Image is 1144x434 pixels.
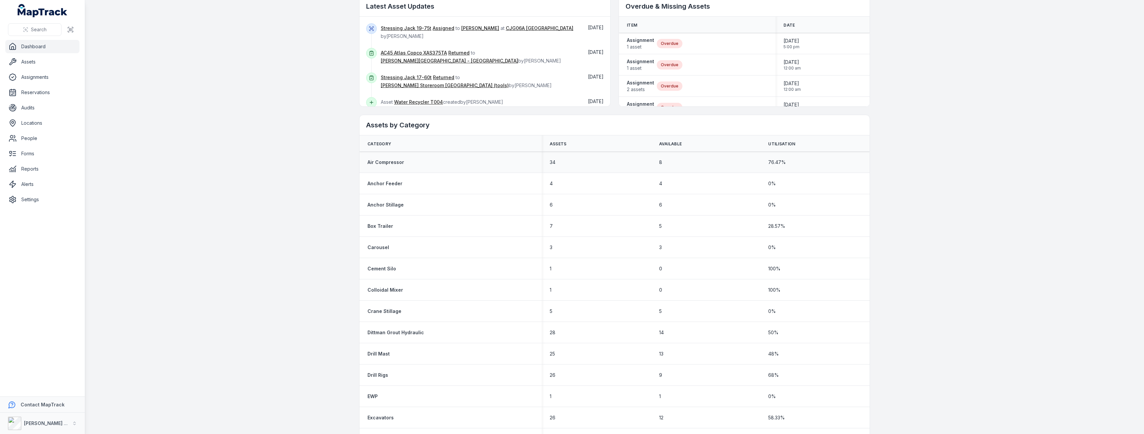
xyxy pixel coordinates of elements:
[784,101,801,108] span: [DATE]
[588,74,604,79] span: [DATE]
[367,287,403,293] a: Colloidal Mixer
[627,101,654,107] strong: Assignment
[627,37,654,50] a: Assignment1 asset
[550,223,553,229] span: 7
[5,40,79,53] a: Dashboard
[659,141,682,147] span: Available
[588,25,604,30] time: 9/3/2025, 8:14:40 AM
[367,372,388,378] a: Drill Rigs
[768,265,781,272] span: 100 %
[550,180,553,187] span: 4
[367,329,424,336] a: Dittman Grout Hydraulic
[506,25,573,32] a: CJG06A [GEOGRAPHIC_DATA]
[367,265,396,272] a: Cement Silo
[8,23,62,36] button: Search
[550,202,553,208] span: 6
[367,351,390,357] a: Drill Mast
[366,2,604,11] h2: Latest Asset Updates
[367,244,389,251] a: Carousel
[659,287,662,293] span: 0
[5,101,79,114] a: Audits
[659,351,663,357] span: 13
[768,223,785,229] span: 28.57 %
[381,82,509,89] a: [PERSON_NAME] Storeroom [GEOGRAPHIC_DATA] (tools)
[381,25,573,39] span: to at by [PERSON_NAME]
[381,74,432,81] a: Stressing Jack 17-60t
[657,103,682,112] div: Overdue
[550,287,551,293] span: 1
[784,80,801,92] time: 9/2/2025, 12:00:00 AM
[550,141,567,147] span: Assets
[659,414,663,421] span: 12
[366,120,863,130] h2: Assets by Category
[768,414,785,421] span: 58.33 %
[5,55,79,69] a: Assets
[381,50,447,56] a: AC45 Atlas Copco XAS375TA
[657,81,682,91] div: Overdue
[627,101,654,114] a: Assignment
[5,71,79,84] a: Assignments
[659,180,662,187] span: 4
[659,223,662,229] span: 5
[367,159,404,166] a: Air Compressor
[768,159,786,166] span: 76.47 %
[768,287,781,293] span: 100 %
[784,59,801,66] span: [DATE]
[768,351,779,357] span: 48 %
[784,101,801,113] time: 8/25/2025, 12:00:00 AM
[784,66,801,71] span: 12:00 am
[768,308,776,315] span: 0 %
[627,58,654,72] a: Assignment1 asset
[5,193,79,206] a: Settings
[627,37,654,44] strong: Assignment
[784,80,801,87] span: [DATE]
[381,74,552,88] span: to by [PERSON_NAME]
[659,308,662,315] span: 5
[461,25,499,32] a: [PERSON_NAME]
[659,202,662,208] span: 6
[31,26,47,33] span: Search
[659,159,662,166] span: 8
[588,25,604,30] span: [DATE]
[588,98,604,104] span: [DATE]
[659,329,664,336] span: 14
[784,87,801,92] span: 12:00 am
[659,393,661,400] span: 1
[550,308,552,315] span: 5
[5,86,79,99] a: Reservations
[627,79,654,86] strong: Assignment
[784,38,799,44] span: [DATE]
[18,4,68,17] a: MapTrack
[550,393,551,400] span: 1
[367,202,404,208] strong: Anchor Stillage
[588,49,604,55] time: 9/2/2025, 3:04:10 PM
[24,420,78,426] strong: [PERSON_NAME] Group
[381,99,503,105] span: Asset created by [PERSON_NAME]
[588,74,604,79] time: 9/2/2025, 2:31:54 PM
[784,59,801,71] time: 7/31/2025, 12:00:00 AM
[381,25,431,32] a: Stressing Jack 19-75t
[433,25,454,32] a: Assigned
[550,265,551,272] span: 1
[5,178,79,191] a: Alerts
[550,414,555,421] span: 26
[627,44,654,50] span: 1 asset
[627,65,654,72] span: 1 asset
[367,141,391,147] span: Category
[626,2,863,11] h2: Overdue & Missing Assets
[768,329,779,336] span: 50 %
[784,23,795,28] span: Date
[367,223,393,229] a: Box Trailer
[394,99,443,105] a: Water Recycler T004
[367,308,401,315] a: Crane Stillage
[657,39,682,48] div: Overdue
[367,393,378,400] a: EWP
[367,414,394,421] a: Excavators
